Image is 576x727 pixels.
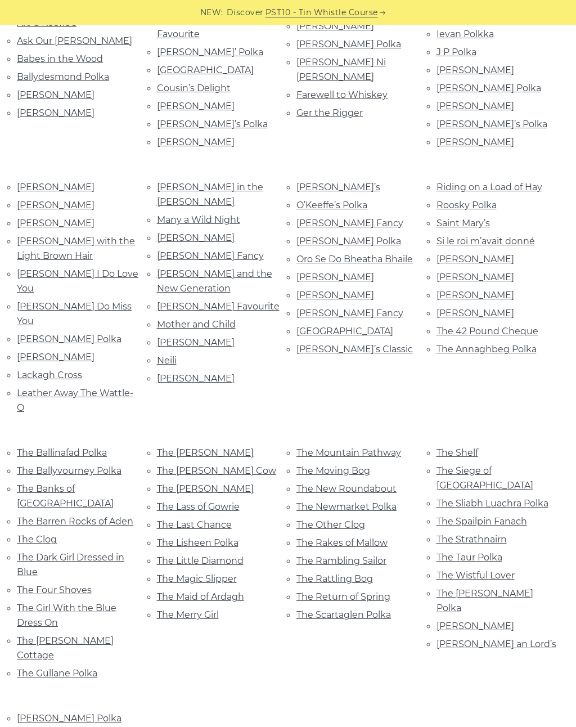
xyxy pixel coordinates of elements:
[17,552,124,577] a: The Dark Girl Dressed in Blue
[17,388,133,413] a: Leather Away The Wattle-O
[157,250,264,261] a: [PERSON_NAME] Fancy
[436,65,514,75] a: [PERSON_NAME]
[296,447,401,458] a: The Mountain Pathway
[296,107,363,118] a: Ger the Rigger
[436,47,476,57] a: J P Polka
[157,319,236,330] a: Mother and Child
[157,609,219,620] a: The Merry Girl
[296,344,413,354] a: [PERSON_NAME]’s Classic
[436,119,547,129] a: [PERSON_NAME]’s Polka
[157,447,254,458] a: The [PERSON_NAME]
[296,519,365,530] a: The Other Clog
[436,236,535,246] a: Si le roi m’avait donné
[157,268,272,294] a: [PERSON_NAME] and the New Generation
[436,621,514,631] a: [PERSON_NAME]
[157,373,235,384] a: [PERSON_NAME]
[17,370,82,380] a: Lackagh Cross
[17,71,109,82] a: Ballydesmond Polka
[17,107,94,118] a: [PERSON_NAME]
[157,519,232,530] a: The Last Chance
[436,290,514,300] a: [PERSON_NAME]
[436,570,515,581] a: The Wistful Lover
[17,516,133,527] a: The Barren Rocks of Aden
[436,83,541,93] a: [PERSON_NAME] Polka
[17,89,94,100] a: [PERSON_NAME]
[436,308,514,318] a: [PERSON_NAME]
[296,501,397,512] a: The Newmarket Polka
[296,218,403,228] a: [PERSON_NAME] Fancy
[296,182,380,192] a: [PERSON_NAME]’s
[436,29,494,39] a: Ievan Polkka
[436,516,527,527] a: The Spailpin Fanach
[296,573,373,584] a: The Rattling Bog
[436,534,507,545] a: The Strathnairn
[296,326,393,336] a: [GEOGRAPHIC_DATA]
[17,334,121,344] a: [PERSON_NAME] Polka
[157,101,235,111] a: [PERSON_NAME]
[17,483,114,509] a: The Banks of [GEOGRAPHIC_DATA]
[17,534,57,545] a: The Clog
[436,498,548,509] a: The Sliabh Luachra Polka
[296,591,390,602] a: The Return of Spring
[157,232,235,243] a: [PERSON_NAME]
[157,65,254,75] a: [GEOGRAPHIC_DATA]
[436,200,497,210] a: Roosky Polka
[17,236,135,261] a: [PERSON_NAME] with the Light Brown Hair
[296,89,388,100] a: Farewell to Whiskey
[157,47,263,57] a: [PERSON_NAME]’ Polka
[296,39,401,50] a: [PERSON_NAME] Polka
[17,603,116,628] a: The Girl With the Blue Dress On
[157,119,268,129] a: [PERSON_NAME]’s Polka
[17,668,97,679] a: The Gullane Polka
[436,218,490,228] a: Saint Mary’s
[296,254,413,264] a: Oro Se Do Bheatha Bhaile
[296,308,403,318] a: [PERSON_NAME] Fancy
[17,200,94,210] a: [PERSON_NAME]
[17,713,121,724] a: [PERSON_NAME] Polka
[296,200,367,210] a: O’Keeffe’s Polka
[296,483,397,494] a: The New Roundabout
[296,555,386,566] a: The Rambling Sailor
[296,57,386,82] a: [PERSON_NAME] Ni [PERSON_NAME]
[17,465,121,476] a: The Ballyvourney Polka
[436,588,533,613] a: The [PERSON_NAME] Polka
[200,6,223,19] span: NEW:
[17,301,132,326] a: [PERSON_NAME] Do Miss You
[157,483,254,494] a: The [PERSON_NAME]
[157,83,231,93] a: Cousin’s Delight
[17,635,114,661] a: The [PERSON_NAME] Cottage
[17,182,94,192] a: [PERSON_NAME]
[157,537,238,548] a: The Lisheen Polka
[157,137,235,147] a: [PERSON_NAME]
[17,352,94,362] a: [PERSON_NAME]
[296,609,391,620] a: The Scartaglen Polka
[436,447,478,458] a: The Shelf
[17,585,92,595] a: The Four Shoves
[157,337,235,348] a: [PERSON_NAME]
[157,301,280,312] a: [PERSON_NAME] Favourite
[436,182,542,192] a: Riding on a Load of Hay
[17,447,107,458] a: The Ballinafad Polka
[296,21,374,32] a: [PERSON_NAME]
[157,465,276,476] a: The [PERSON_NAME] Cow
[157,573,237,584] a: The Magic Slipper
[227,6,264,19] span: Discover
[157,355,177,366] a: Neili
[17,218,94,228] a: [PERSON_NAME]
[296,272,374,282] a: [PERSON_NAME]
[157,214,240,225] a: Many a Wild Night
[436,254,514,264] a: [PERSON_NAME]
[436,101,514,111] a: [PERSON_NAME]
[157,591,244,602] a: The Maid of Ardagh
[436,639,556,649] a: [PERSON_NAME] an Lord’s
[17,35,132,46] a: Ask Our [PERSON_NAME]
[436,137,514,147] a: [PERSON_NAME]
[296,465,370,476] a: The Moving Bog
[296,290,374,300] a: [PERSON_NAME]
[296,537,388,548] a: The Rakes of Mallow
[157,182,263,207] a: [PERSON_NAME] in the [PERSON_NAME]
[17,53,103,64] a: Babes in the Wood
[436,272,514,282] a: [PERSON_NAME]
[436,465,533,491] a: The Siege of [GEOGRAPHIC_DATA]
[157,501,240,512] a: The Lass of Gowrie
